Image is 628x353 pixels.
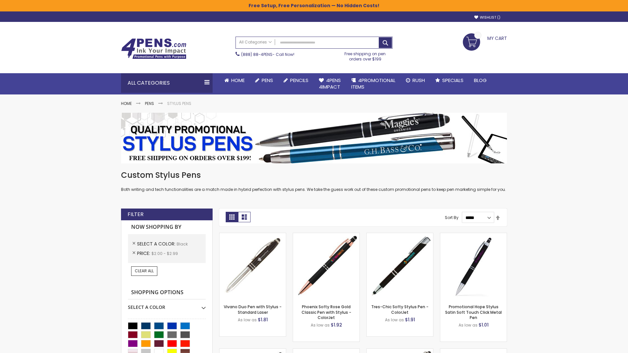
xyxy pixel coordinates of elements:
[442,77,463,84] span: Specials
[236,37,275,48] a: All Categories
[241,52,294,57] span: - Call Now!
[121,170,507,193] div: Both writing and tech functionalities are a match made in hybrid perfection with stylus pens. We ...
[145,101,154,106] a: Pens
[231,77,245,84] span: Home
[151,251,178,256] span: $2.00 - $2.99
[474,77,487,84] span: Blog
[128,286,206,300] strong: Shopping Options
[128,220,206,234] strong: Now Shopping by
[219,233,286,238] a: Vivano Duo Pen with Stylus - Standard Laser-Black
[241,52,272,57] a: (888) 88-4PENS
[385,317,404,323] span: As low as
[346,73,401,94] a: 4PROMOTIONALITEMS
[219,73,250,88] a: Home
[401,73,430,88] a: Rush
[219,233,286,299] img: Vivano Duo Pen with Stylus - Standard Laser-Black
[128,211,144,218] strong: Filter
[239,40,272,45] span: All Categories
[469,73,492,88] a: Blog
[258,316,268,323] span: $1.81
[250,73,278,88] a: Pens
[479,322,489,328] span: $1.01
[121,113,507,163] img: Stylus Pens
[128,299,206,311] div: Select A Color
[135,268,154,274] span: Clear All
[371,304,428,315] a: Tres-Chic Softy Stylus Pen - ColorJet
[131,266,157,276] a: Clear All
[331,322,342,328] span: $1.92
[338,49,393,62] div: Free shipping on pen orders over $199
[121,73,213,93] div: All Categories
[430,73,469,88] a: Specials
[302,304,351,320] a: Phoenix Softy Rose Gold Classic Pen with Stylus - ColorJet
[459,322,478,328] span: As low as
[290,77,308,84] span: Pencils
[314,73,346,94] a: 4Pens4impact
[319,77,341,90] span: 4Pens 4impact
[351,77,395,90] span: 4PROMOTIONAL ITEMS
[278,73,314,88] a: Pencils
[367,233,433,299] img: Tres-Chic Softy Stylus Pen - ColorJet-Black
[311,322,330,328] span: As low as
[238,317,257,323] span: As low as
[412,77,425,84] span: Rush
[440,233,507,238] a: Promotional Hope Stylus Satin Soft Touch Click Metal Pen-Black
[224,304,282,315] a: Vivano Duo Pen with Stylus - Standard Laser
[262,77,273,84] span: Pens
[445,215,459,220] label: Sort By
[293,233,359,238] a: Phoenix Softy Rose Gold Classic Pen with Stylus - ColorJet-Black
[445,304,502,320] a: Promotional Hope Stylus Satin Soft Touch Click Metal Pen
[121,101,132,106] a: Home
[226,212,238,222] strong: Grid
[293,233,359,299] img: Phoenix Softy Rose Gold Classic Pen with Stylus - ColorJet-Black
[177,241,188,247] span: Black
[440,233,507,299] img: Promotional Hope Stylus Satin Soft Touch Click Metal Pen-Black
[405,316,415,323] span: $1.91
[367,233,433,238] a: Tres-Chic Softy Stylus Pen - ColorJet-Black
[474,15,500,20] a: Wishlist
[137,250,151,257] span: Price
[121,170,507,180] h1: Custom Stylus Pens
[167,101,191,106] strong: Stylus Pens
[121,38,186,59] img: 4Pens Custom Pens and Promotional Products
[137,241,177,247] span: Select A Color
